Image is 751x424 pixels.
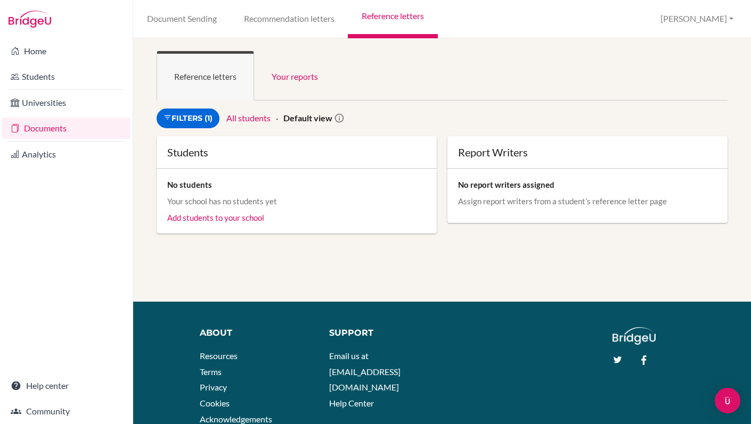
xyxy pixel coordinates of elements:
[2,144,130,165] a: Analytics
[167,179,426,190] p: No students
[9,11,51,28] img: Bridge-U
[200,382,227,392] a: Privacy
[167,213,264,222] a: Add students to your school
[200,367,222,377] a: Terms
[167,196,426,206] p: Your school has no students yet
[656,9,738,29] button: [PERSON_NAME]
[200,327,313,339] div: About
[613,327,656,345] img: logo_white@2x-f4f0deed5e89b7ecb1c2cc34c3e3d731f90f0f143d5ea2071677605dd97b5244.png
[254,51,336,101] a: Your reports
[283,113,332,123] strong: Default view
[2,118,130,139] a: Documents
[715,388,740,413] div: Open Intercom Messenger
[329,327,435,339] div: Support
[458,179,717,190] p: No report writers assigned
[2,401,130,422] a: Community
[2,375,130,396] a: Help center
[329,351,401,392] a: Email us at [EMAIL_ADDRESS][DOMAIN_NAME]
[458,196,717,206] p: Assign report writers from a student’s reference letter page
[157,109,219,128] a: Filters (1)
[2,40,130,62] a: Home
[458,147,717,157] div: Report Writers
[157,51,254,101] a: Reference letters
[167,147,426,157] div: Students
[200,414,272,424] a: Acknowledgements
[226,113,271,123] a: All students
[2,66,130,87] a: Students
[200,398,230,408] a: Cookies
[200,351,238,361] a: Resources
[329,398,374,408] a: Help Center
[2,92,130,113] a: Universities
